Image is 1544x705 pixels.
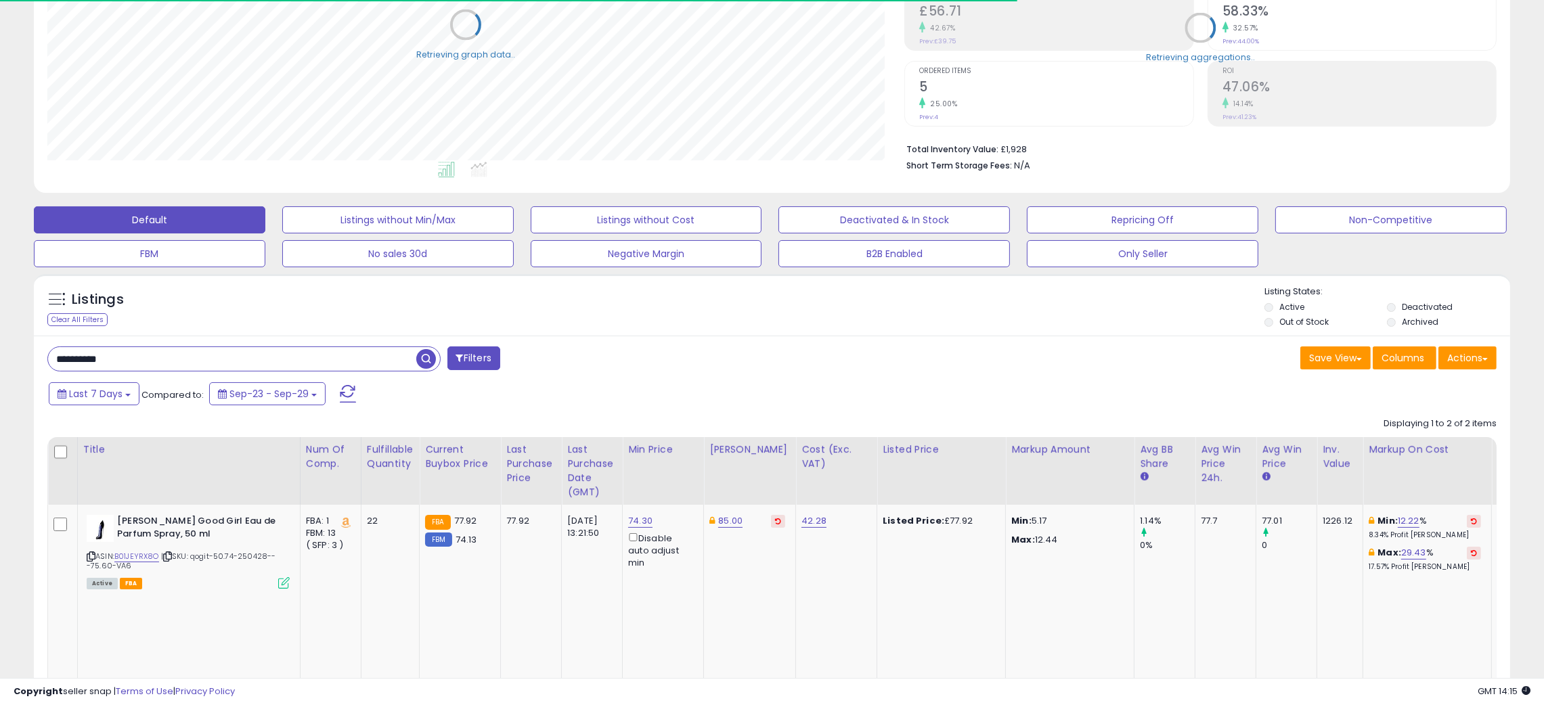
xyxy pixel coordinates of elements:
div: Fulfillable Quantity [367,442,414,471]
button: Deactivated & In Stock [778,206,1010,233]
div: ( SFP: 3 ) [306,539,351,551]
button: Default [34,206,265,233]
div: % [1369,515,1481,540]
button: Negative Margin [531,240,762,267]
th: The percentage added to the cost of goods (COGS) that forms the calculator for Min & Max prices. [1363,437,1492,505]
button: Filters [447,346,500,370]
span: Last 7 Days [69,387,123,401]
span: | SKU: qogit-50.74-250428---75.60-VA6 [87,551,276,571]
button: Only Seller [1027,240,1258,267]
div: Min Price [628,442,698,457]
a: Terms of Use [116,685,173,698]
div: Clear All Filters [47,313,108,326]
span: 74.13 [456,533,477,546]
label: Out of Stock [1279,316,1329,327]
small: Avg Win Price. [1262,471,1270,483]
div: 77.7 [1201,515,1245,527]
span: All listings currently available for purchase on Amazon [87,578,118,589]
h5: Listings [72,290,124,309]
span: FBA [120,578,143,589]
button: Listings without Cost [531,206,762,233]
div: Disable auto adjust min [628,530,693,569]
b: Listed Price: [883,514,944,527]
button: Save View [1300,346,1371,369]
span: 77.92 [454,514,477,527]
span: Compared to: [141,388,204,401]
small: FBM [425,532,451,547]
div: seller snap | | [14,685,235,698]
a: B01JEYRX8O [114,551,159,562]
div: Displaying 1 to 2 of 2 items [1384,417,1497,430]
div: FBA: 1 [306,515,351,527]
p: Listing States: [1264,286,1510,298]
strong: Max: [1011,533,1035,546]
div: 77.92 [506,515,551,527]
div: Cost (Exc. VAT) [801,442,871,471]
div: Avg BB Share [1140,442,1189,471]
div: Last Purchase Price [506,442,556,485]
div: Inv. value [1323,442,1357,471]
p: 17.57% Profit [PERSON_NAME] [1369,562,1481,572]
button: Actions [1438,346,1497,369]
div: £77.92 [883,515,995,527]
div: Current Buybox Price [425,442,495,471]
small: Avg BB Share. [1140,471,1148,483]
b: [PERSON_NAME] Good Girl Eau de Parfum Spray, 50 ml [117,515,282,543]
div: Title [83,442,294,457]
p: 5.17 [1011,515,1124,527]
button: Non-Competitive [1275,206,1507,233]
a: 12.22 [1398,514,1419,528]
div: Markup Amount [1011,442,1128,457]
button: FBM [34,240,265,267]
div: Retrieving aggregations.. [1146,51,1255,63]
strong: Min: [1011,514,1032,527]
span: Sep-23 - Sep-29 [229,387,309,401]
span: Columns [1382,351,1424,365]
div: Markup on Cost [1369,442,1486,457]
b: Min: [1377,514,1398,527]
button: Last 7 Days [49,382,139,405]
button: Columns [1373,346,1436,369]
label: Active [1279,301,1304,313]
button: B2B Enabled [778,240,1010,267]
label: Archived [1402,316,1438,327]
div: % [1369,547,1481,572]
div: Avg Win Price [1262,442,1311,471]
div: Avg Win Price 24h. [1201,442,1250,485]
p: 8.34% Profit [PERSON_NAME] [1369,530,1481,540]
a: 29.43 [1401,546,1426,560]
div: FBM: 13 [306,527,351,539]
p: 12.44 [1011,534,1124,546]
button: Sep-23 - Sep-29 [209,382,326,405]
div: 22 [367,515,409,527]
div: Retrieving graph data.. [416,48,515,60]
div: 77.01 [1262,515,1317,527]
label: Deactivated [1402,301,1453,313]
span: 2025-10-7 14:15 GMT [1478,685,1530,698]
button: No sales 30d [282,240,514,267]
a: 85.00 [718,514,743,528]
div: 0% [1140,539,1195,551]
img: 210vfOwz17L._SL40_.jpg [87,515,114,542]
div: 0 [1262,539,1317,551]
div: Num of Comp. [306,442,355,471]
div: Last Purchase Date (GMT) [567,442,617,499]
div: [PERSON_NAME] [709,442,790,457]
small: FBA [425,515,450,530]
div: ASIN: [87,515,290,587]
div: Listed Price [883,442,1000,457]
button: Listings without Min/Max [282,206,514,233]
a: Privacy Policy [175,685,235,698]
a: 74.30 [628,514,653,528]
strong: Copyright [14,685,63,698]
div: [DATE] 13:21:50 [567,515,612,539]
div: 1226.12 [1323,515,1352,527]
a: 42.28 [801,514,826,528]
div: 1.14% [1140,515,1195,527]
button: Repricing Off [1027,206,1258,233]
b: Max: [1377,546,1401,559]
